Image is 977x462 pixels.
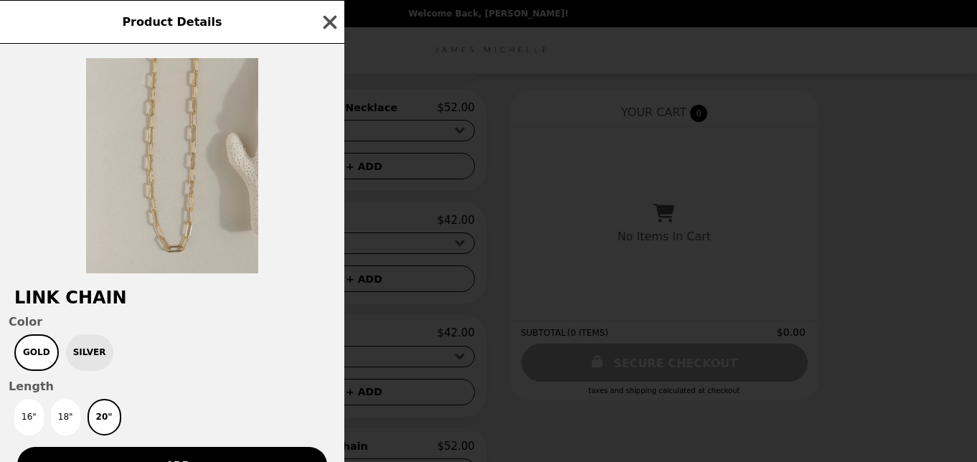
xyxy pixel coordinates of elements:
button: 16" [14,399,44,435]
button: 20" [88,399,121,435]
span: Length [9,379,336,393]
span: Product Details [122,15,222,29]
button: Gold [14,334,59,371]
button: 18" [51,399,80,435]
img: Gold / 20" [86,58,258,273]
span: Color [9,315,336,329]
